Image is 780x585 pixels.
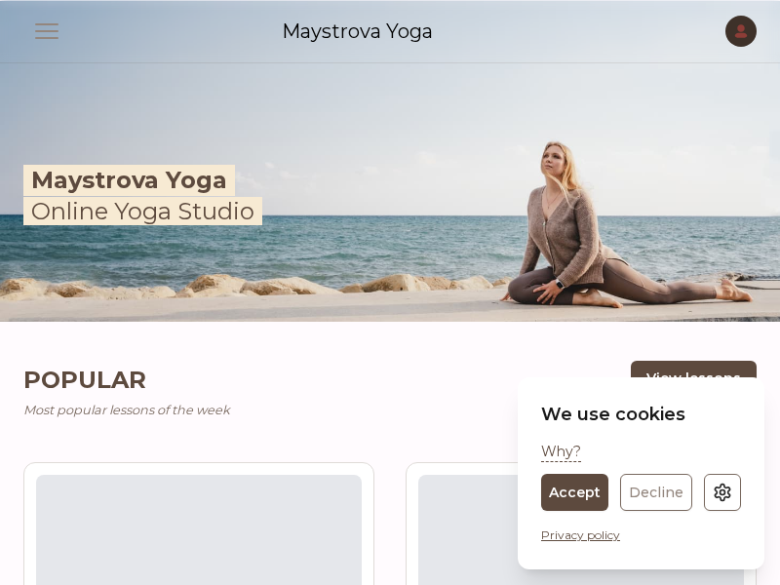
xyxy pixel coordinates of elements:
button: View lessons [631,361,757,396]
h3: We use cookies [541,401,741,428]
button: Decline [620,474,692,511]
h2: Popular [23,361,631,401]
button: Accept [541,474,608,511]
a: Maystrova Yoga [282,18,433,45]
i: Most popular lessons of the week [23,403,230,417]
button: Why? [541,442,581,462]
a: Privacy policy [541,527,620,542]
